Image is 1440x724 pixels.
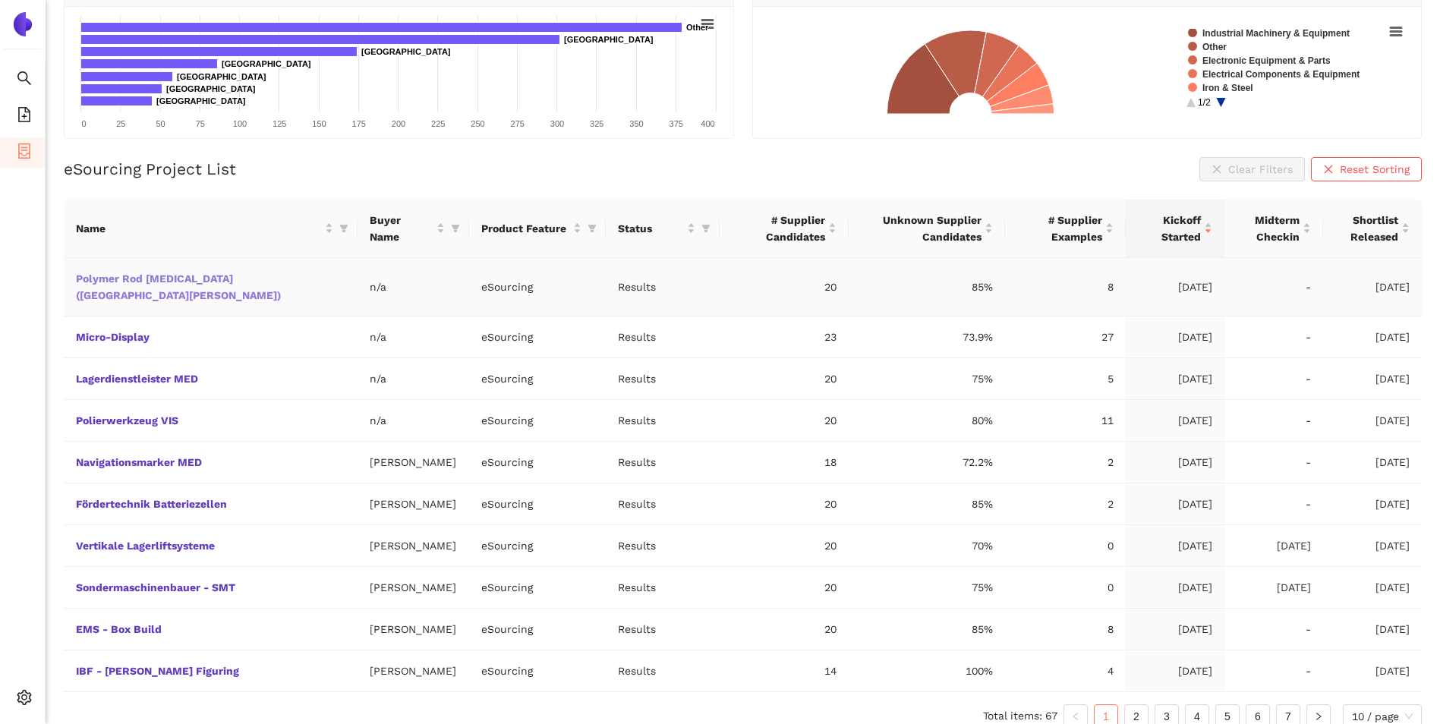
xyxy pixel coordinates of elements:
td: Results [606,358,720,400]
span: setting [17,685,32,715]
span: filter [339,224,348,233]
text: 325 [590,119,603,128]
button: closeClear Filters [1199,157,1305,181]
td: [PERSON_NAME] [358,650,469,692]
td: 0 [1005,525,1126,567]
th: this column's title is Product Feature,this column is sortable [469,200,606,258]
img: Logo [11,12,35,36]
td: 2 [1005,442,1126,483]
td: [DATE] [1323,650,1422,692]
span: filter [336,217,351,240]
span: filter [698,217,714,240]
td: - [1224,258,1323,316]
span: Shortlist Released [1335,212,1398,245]
td: eSourcing [469,567,606,609]
th: this column's title is # Supplier Candidates,this column is sortable [720,200,849,258]
span: # Supplier Examples [1017,212,1102,245]
td: 11 [1005,400,1126,442]
text: 100 [233,119,247,128]
text: 375 [670,119,683,128]
td: - [1224,609,1323,650]
td: - [1224,483,1323,525]
td: 0 [1005,567,1126,609]
td: - [1224,316,1323,358]
td: Results [606,316,720,358]
th: this column's title is Unknown Supplier Candidates,this column is sortable [849,200,1005,258]
text: [GEOGRAPHIC_DATA] [564,35,654,44]
span: Name [76,220,322,237]
text: [GEOGRAPHIC_DATA] [177,72,266,81]
td: n/a [358,400,469,442]
td: [DATE] [1126,609,1224,650]
text: 350 [629,119,643,128]
text: Electronic Equipment & Parts [1202,55,1331,66]
text: 150 [312,119,326,128]
td: n/a [358,316,469,358]
span: Status [618,220,684,237]
text: [GEOGRAPHIC_DATA] [361,47,451,56]
text: 275 [511,119,525,128]
span: Reset Sorting [1340,161,1410,178]
text: [GEOGRAPHIC_DATA] [156,96,246,105]
td: 73.9% [849,316,1005,358]
td: eSourcing [469,609,606,650]
td: - [1224,358,1323,400]
td: [DATE] [1323,442,1422,483]
span: Product Feature [481,220,570,237]
td: 20 [720,525,849,567]
span: container [17,138,32,168]
span: close [1323,164,1334,176]
td: [PERSON_NAME] [358,483,469,525]
td: [DATE] [1224,567,1323,609]
td: [DATE] [1323,567,1422,609]
td: Results [606,609,720,650]
td: 85% [849,258,1005,316]
td: Results [606,567,720,609]
td: Results [606,258,720,316]
td: [DATE] [1323,316,1422,358]
span: Unknown Supplier Candidates [861,212,982,245]
span: filter [585,217,600,240]
td: [DATE] [1126,358,1224,400]
td: eSourcing [469,442,606,483]
text: Other [686,23,709,32]
td: 4 [1005,650,1126,692]
th: this column's title is # Supplier Examples,this column is sortable [1005,200,1126,258]
span: search [17,65,32,96]
td: n/a [358,258,469,316]
text: 75 [196,119,205,128]
td: 100% [849,650,1005,692]
td: 75% [849,567,1005,609]
td: [DATE] [1323,258,1422,316]
td: 27 [1005,316,1126,358]
text: 0 [81,119,86,128]
td: eSourcing [469,316,606,358]
td: 72.2% [849,442,1005,483]
text: [GEOGRAPHIC_DATA] [166,84,256,93]
td: 18 [720,442,849,483]
td: 20 [720,400,849,442]
td: [PERSON_NAME] [358,567,469,609]
td: 2 [1005,483,1126,525]
text: Electrical Components & Equipment [1202,69,1360,80]
span: left [1071,712,1080,721]
text: 25 [116,119,125,128]
th: this column's title is Status,this column is sortable [606,200,720,258]
td: [PERSON_NAME] [358,442,469,483]
span: filter [451,224,460,233]
td: 20 [720,358,849,400]
td: n/a [358,358,469,400]
td: [DATE] [1224,525,1323,567]
th: this column's title is Shortlist Released,this column is sortable [1323,200,1422,258]
text: 200 [392,119,405,128]
td: 70% [849,525,1005,567]
td: [DATE] [1126,400,1224,442]
td: [DATE] [1126,442,1224,483]
td: [DATE] [1323,483,1422,525]
span: filter [448,209,463,248]
th: this column's title is Buyer Name,this column is sortable [358,200,469,258]
td: 85% [849,483,1005,525]
td: [PERSON_NAME] [358,609,469,650]
span: # Supplier Candidates [732,212,825,245]
span: Buyer Name [370,212,433,245]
